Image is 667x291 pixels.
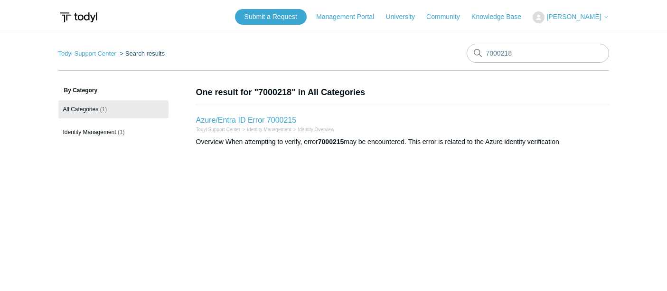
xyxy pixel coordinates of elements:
a: Identity Overview [298,127,335,132]
div: Overview When attempting to verify, error may be encountered. This error is related to the Azure ... [196,137,609,147]
a: All Categories (1) [58,100,169,118]
em: 7000215 [318,138,344,145]
span: Identity Management [63,129,116,136]
a: Todyl Support Center [196,127,241,132]
a: Identity Management [247,127,291,132]
li: Todyl Support Center [58,50,118,57]
a: University [385,12,424,22]
span: All Categories [63,106,99,113]
a: Submit a Request [235,9,307,25]
input: Search [467,44,609,63]
h1: One result for "7000218" in All Categories [196,86,609,99]
span: (1) [100,106,107,113]
span: (1) [118,129,125,136]
a: Knowledge Base [471,12,531,22]
img: Todyl Support Center Help Center home page [58,9,99,26]
a: Azure/Entra ID Error 7000215 [196,116,297,124]
li: Identity Overview [291,126,335,133]
a: Todyl Support Center [58,50,116,57]
a: Community [426,12,470,22]
h3: By Category [58,86,169,95]
a: Identity Management (1) [58,123,169,141]
li: Identity Management [240,126,291,133]
a: Management Portal [316,12,384,22]
li: Todyl Support Center [196,126,241,133]
li: Search results [118,50,165,57]
span: [PERSON_NAME] [546,13,601,20]
button: [PERSON_NAME] [533,11,609,23]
